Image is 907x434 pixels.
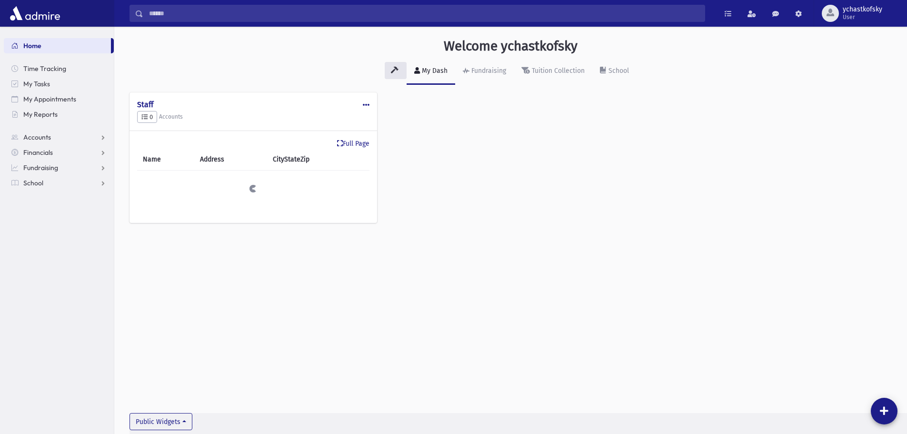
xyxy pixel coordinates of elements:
[137,149,194,171] th: Name
[137,100,369,109] h4: Staff
[420,67,448,75] div: My Dash
[4,145,114,160] a: Financials
[4,91,114,107] a: My Appointments
[469,67,506,75] div: Fundraising
[4,107,114,122] a: My Reports
[267,149,369,171] th: CityStateZip
[530,67,585,75] div: Tuition Collection
[4,130,114,145] a: Accounts
[8,4,62,23] img: AdmirePro
[23,163,58,172] span: Fundraising
[143,5,705,22] input: Search
[23,95,76,103] span: My Appointments
[4,160,114,175] a: Fundraising
[130,413,192,430] button: Public Widgets
[337,139,369,149] a: Full Page
[141,113,153,121] span: 0
[23,148,53,157] span: Financials
[23,133,51,141] span: Accounts
[23,64,66,73] span: Time Tracking
[843,13,882,21] span: User
[455,58,514,85] a: Fundraising
[23,110,58,119] span: My Reports
[4,61,114,76] a: Time Tracking
[137,111,369,123] h5: Accounts
[137,111,157,123] button: 0
[444,38,578,54] h3: Welcome ychastkofsky
[23,179,43,187] span: School
[4,38,111,53] a: Home
[194,149,267,171] th: Address
[4,175,114,191] a: School
[4,76,114,91] a: My Tasks
[514,58,592,85] a: Tuition Collection
[23,41,41,50] span: Home
[407,58,455,85] a: My Dash
[843,6,882,13] span: ychastkofsky
[23,80,50,88] span: My Tasks
[592,58,637,85] a: School
[607,67,629,75] div: School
